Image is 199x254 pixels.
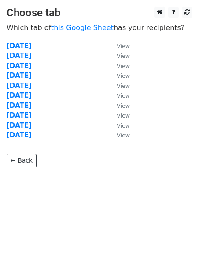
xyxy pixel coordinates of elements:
[108,131,130,139] a: View
[117,43,130,49] small: View
[7,72,32,80] a: [DATE]
[7,62,32,70] a: [DATE]
[117,72,130,79] small: View
[108,82,130,90] a: View
[7,23,192,32] p: Which tab of has your recipients?
[108,62,130,70] a: View
[108,111,130,119] a: View
[7,91,32,99] a: [DATE]
[7,42,32,50] a: [DATE]
[117,92,130,99] small: View
[117,102,130,109] small: View
[7,102,32,110] a: [DATE]
[108,102,130,110] a: View
[51,23,114,32] a: this Google Sheet
[7,131,32,139] a: [DATE]
[108,42,130,50] a: View
[117,83,130,89] small: View
[117,63,130,69] small: View
[7,111,32,119] a: [DATE]
[108,72,130,80] a: View
[117,132,130,139] small: View
[7,82,32,90] a: [DATE]
[117,112,130,119] small: View
[108,52,130,60] a: View
[7,52,32,60] a: [DATE]
[7,7,192,19] h3: Choose tab
[7,121,32,129] a: [DATE]
[108,91,130,99] a: View
[117,122,130,129] small: View
[108,121,130,129] a: View
[7,154,37,167] a: ← Back
[117,53,130,59] small: View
